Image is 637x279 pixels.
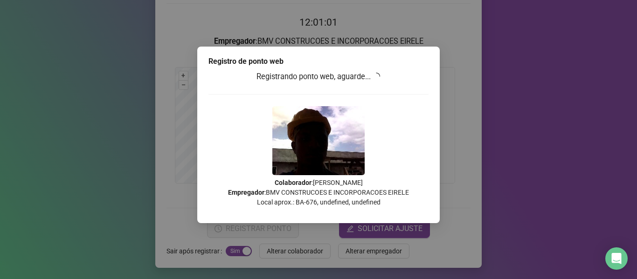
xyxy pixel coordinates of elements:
[605,247,628,270] div: Open Intercom Messenger
[228,189,264,196] strong: Empregador
[272,106,365,175] img: 2Q==
[208,178,429,207] p: : [PERSON_NAME] : BMV CONSTRUCOES E INCORPORACOES EIRELE Local aprox.: BA-676, undefined, undefined
[208,71,429,83] h3: Registrando ponto web, aguarde...
[372,71,382,82] span: loading
[275,179,312,186] strong: Colaborador
[208,56,429,67] div: Registro de ponto web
